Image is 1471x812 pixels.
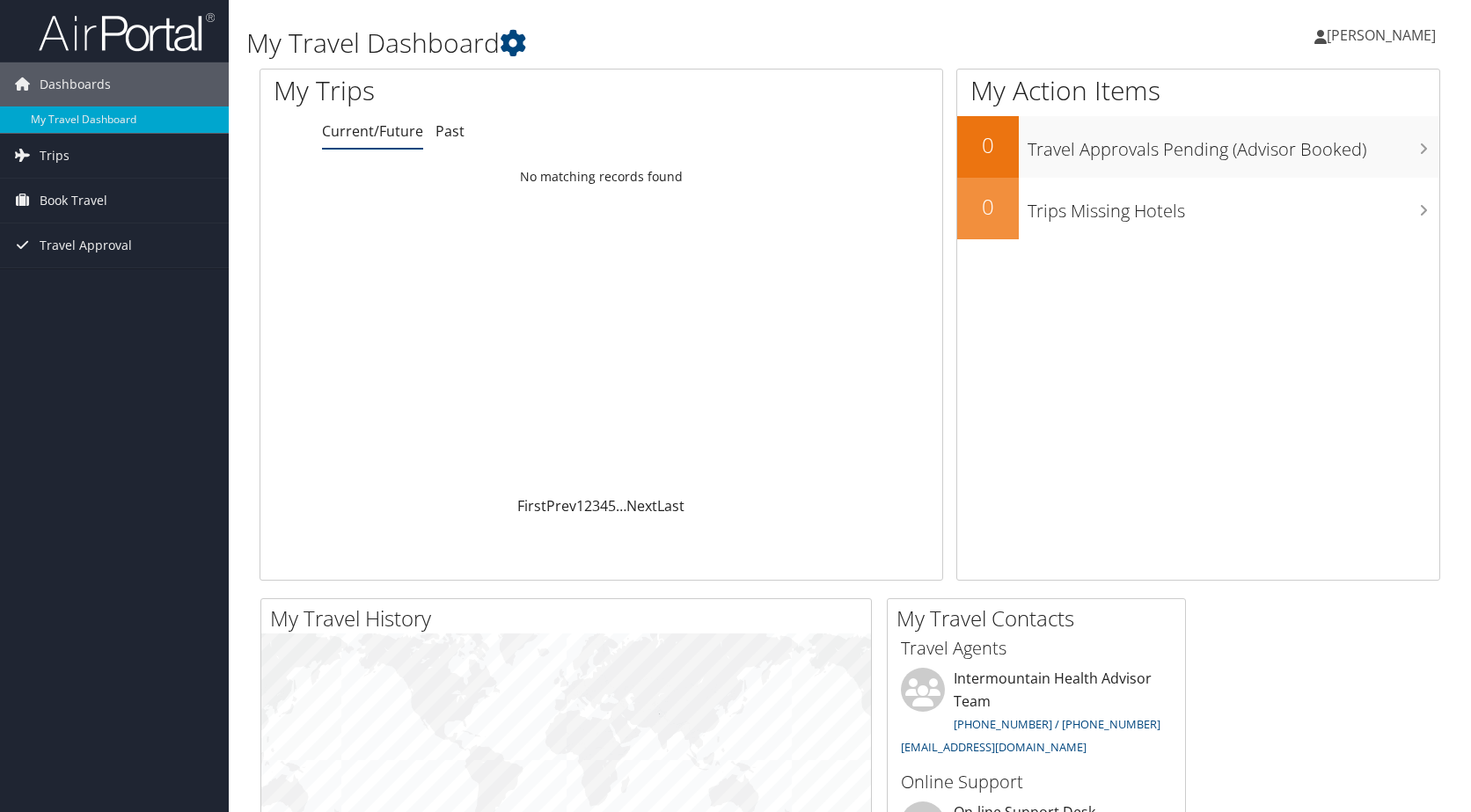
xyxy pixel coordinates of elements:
[584,496,592,516] a: 2
[892,668,1181,762] li: Intermountain Health Advisor Team
[1314,9,1453,62] a: [PERSON_NAME]
[40,62,111,106] span: Dashboards
[957,72,1439,109] h1: My Action Items
[901,636,1172,661] h3: Travel Agents
[957,130,1019,160] h2: 0
[608,496,616,516] a: 5
[246,25,1051,62] h1: My Travel Dashboard
[270,604,871,633] h2: My Travel History
[1327,26,1436,45] span: [PERSON_NAME]
[40,134,70,178] span: Trips
[626,496,657,516] a: Next
[657,496,684,516] a: Last
[260,161,942,193] td: No matching records found
[517,496,546,516] a: First
[322,121,423,141] a: Current/Future
[40,223,132,267] span: Travel Approval
[897,604,1185,633] h2: My Travel Contacts
[600,496,608,516] a: 4
[1028,128,1439,162] h3: Travel Approvals Pending (Advisor Booked)
[1028,190,1439,223] h3: Trips Missing Hotels
[576,496,584,516] a: 1
[274,72,645,109] h1: My Trips
[40,179,107,223] span: Book Travel
[546,496,576,516] a: Prev
[957,192,1019,222] h2: 0
[901,770,1172,794] h3: Online Support
[957,178,1439,239] a: 0Trips Missing Hotels
[39,11,215,53] img: airportal-logo.png
[592,496,600,516] a: 3
[957,116,1439,178] a: 0Travel Approvals Pending (Advisor Booked)
[435,121,465,141] a: Past
[616,496,626,516] span: …
[954,716,1160,732] a: [PHONE_NUMBER] / [PHONE_NUMBER]
[901,739,1087,755] a: [EMAIL_ADDRESS][DOMAIN_NAME]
